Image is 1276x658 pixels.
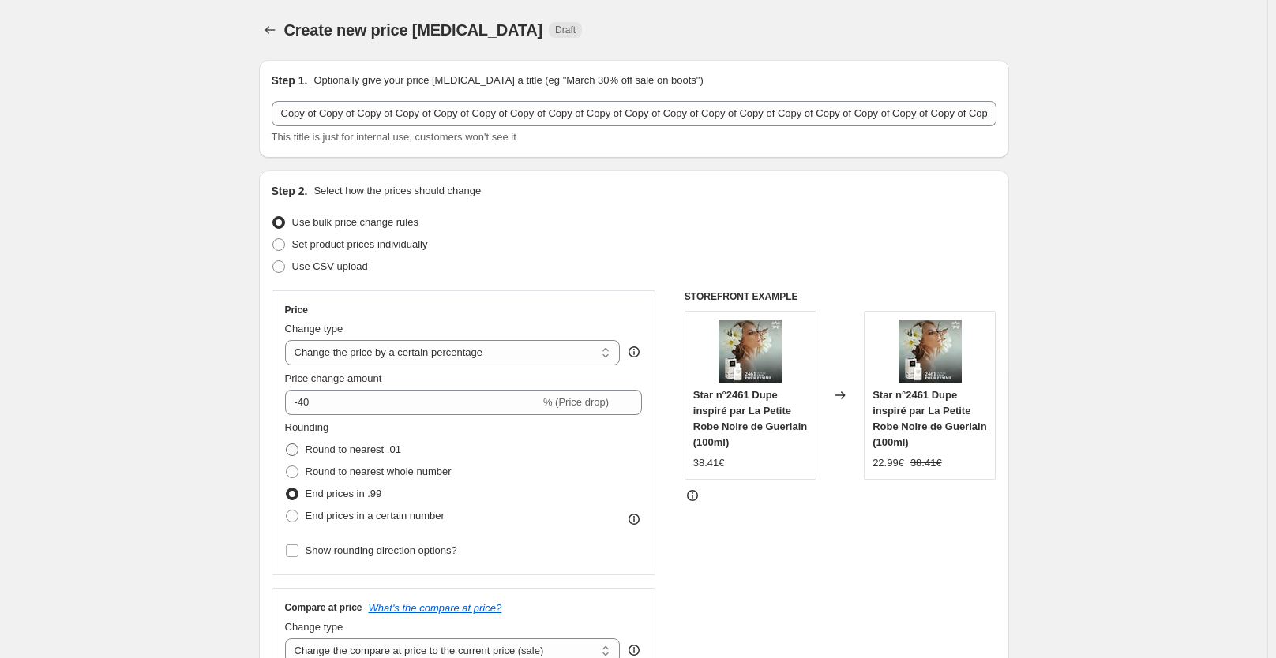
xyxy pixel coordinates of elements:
span: Change type [285,621,343,633]
span: Rounding [285,421,329,433]
div: 38.41€ [693,455,725,471]
p: Select how the prices should change [313,183,481,199]
span: Set product prices individually [292,238,428,250]
span: Use bulk price change rules [292,216,418,228]
span: Change type [285,323,343,335]
button: Price change jobs [259,19,281,41]
div: help [626,642,642,658]
button: What's the compare at price? [369,602,502,614]
h2: Step 1. [272,73,308,88]
p: Optionally give your price [MEDICAL_DATA] a title (eg "March 30% off sale on boots") [313,73,703,88]
h3: Price [285,304,308,316]
img: 2461-parfums-star_80x.jpg [719,320,782,383]
span: Use CSV upload [292,260,368,272]
img: 2461-parfums-star_80x.jpg [899,320,962,383]
h2: Step 2. [272,183,308,199]
span: End prices in .99 [306,488,382,499]
div: help [626,344,642,360]
h3: Compare at price [285,601,362,614]
span: Draft [555,24,576,36]
input: -15 [285,390,540,415]
span: This title is just for internal use, customers won't see it [272,131,516,143]
span: End prices in a certain number [306,510,445,522]
span: Star n°2461 Dupe inspiré par La Petite Robe Noire de Guerlain (100ml) [693,389,807,448]
input: 30% off holiday sale [272,101,996,126]
span: Round to nearest whole number [306,465,452,477]
span: Price change amount [285,372,382,384]
span: % (Price drop) [543,396,609,408]
span: Show rounding direction options? [306,544,457,556]
strike: 38.41€ [910,455,942,471]
div: 22.99€ [873,455,904,471]
span: Star n°2461 Dupe inspiré par La Petite Robe Noire de Guerlain (100ml) [873,389,986,448]
span: Round to nearest .01 [306,443,401,455]
h6: STOREFRONT EXAMPLE [685,290,996,303]
span: Create new price [MEDICAL_DATA] [284,21,543,39]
